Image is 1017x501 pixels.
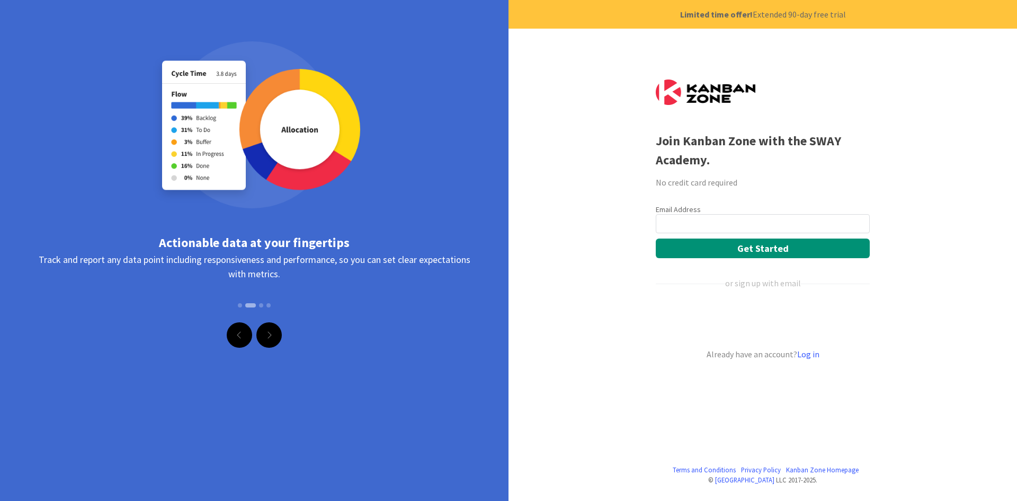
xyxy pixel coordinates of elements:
iframe: Sign in with Google Button [650,307,873,330]
div: or sign up with email [725,277,801,289]
div: Actionable data at your fingertips [37,233,471,252]
div: No credit card required [656,176,870,189]
a: [GEOGRAPHIC_DATA] [715,476,774,484]
button: Get Started [656,239,870,258]
button: Slide 2 [245,303,256,307]
button: Slide 3 [259,298,263,313]
a: Privacy Policy [741,465,781,475]
b: Limited time offer! [680,8,753,21]
a: Kanban Zone Homepage [786,465,859,475]
a: Terms and Conditions [673,465,736,475]
div: Track and report any data point including responsiveness and performance, so you can set clear ex... [37,252,471,321]
label: Email Address [656,205,701,214]
button: Slide 1 [238,298,242,313]
a: Log in [797,349,819,359]
button: Slide 4 [266,298,271,313]
b: Join Kanban Zone with the SWAY Academy. [656,133,841,168]
div: © LLC 2017- 2025 . [656,475,870,485]
img: Kanban Zone [656,80,755,105]
div: Already have an account? [656,348,870,361]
